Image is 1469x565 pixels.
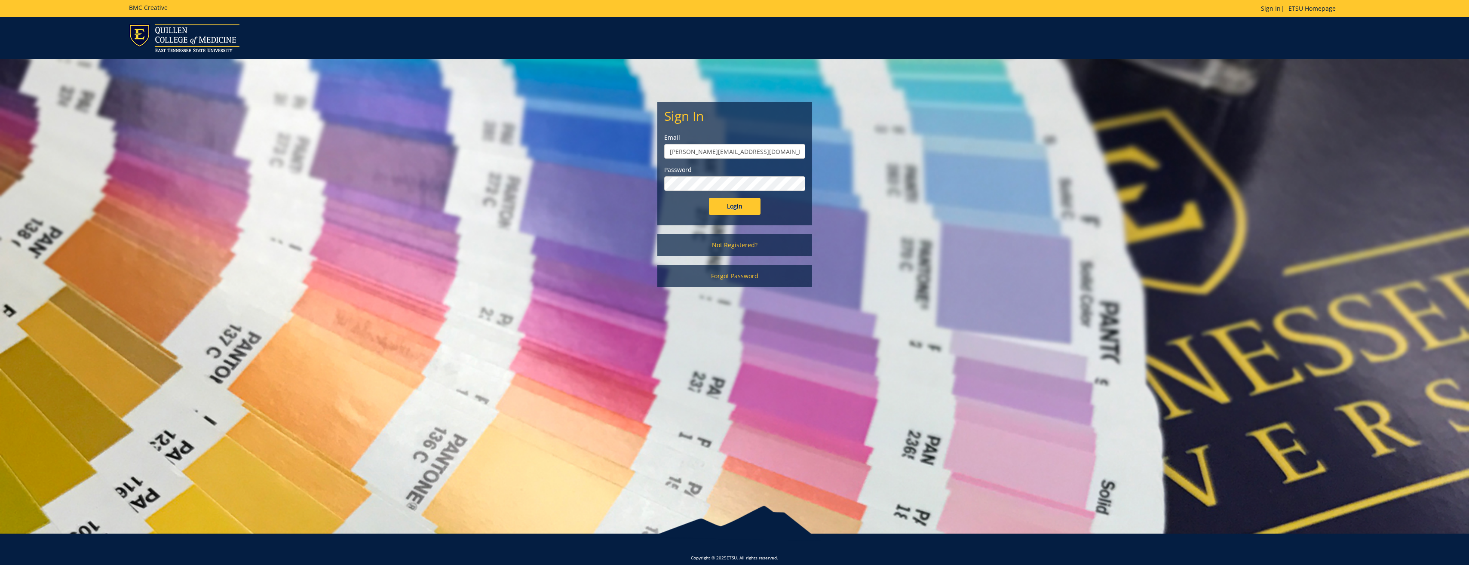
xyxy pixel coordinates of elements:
label: Email [664,133,805,142]
label: Password [664,166,805,174]
h2: Sign In [664,109,805,123]
a: Sign In [1261,4,1281,12]
a: Not Registered? [657,234,812,256]
input: Login [709,198,761,215]
h5: BMC Creative [129,4,168,11]
a: ETSU [727,555,737,561]
p: | [1261,4,1340,13]
img: ETSU logo [129,24,239,52]
a: ETSU Homepage [1284,4,1340,12]
a: Forgot Password [657,265,812,287]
